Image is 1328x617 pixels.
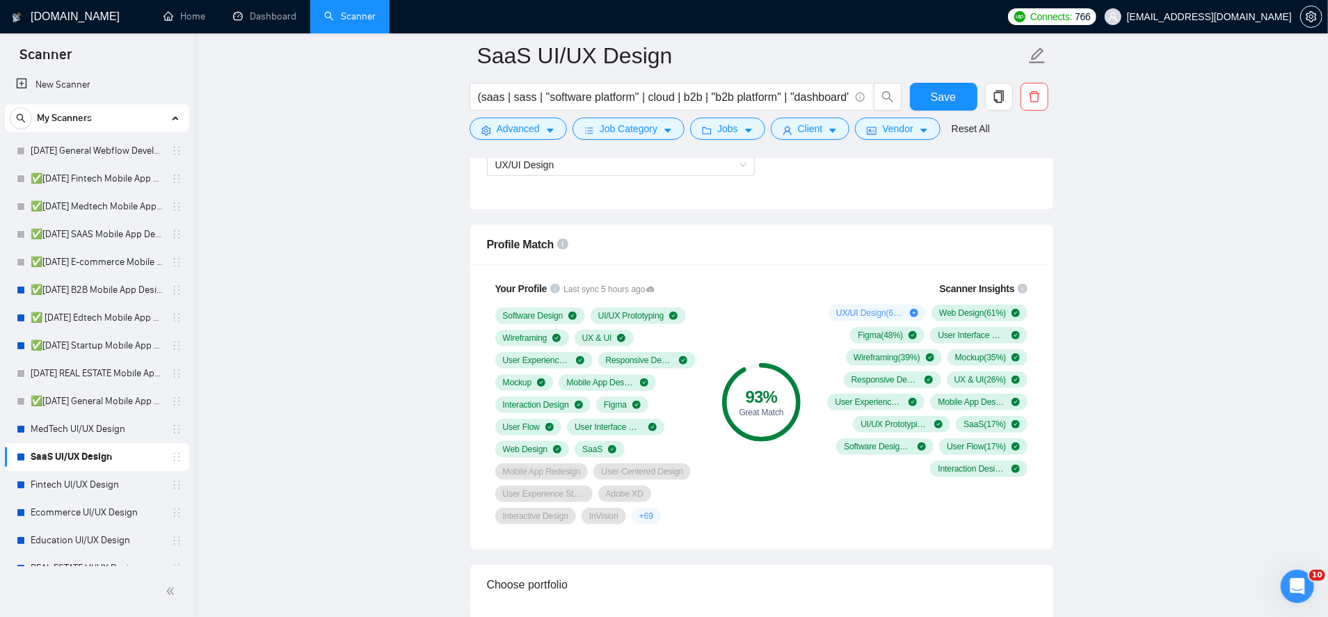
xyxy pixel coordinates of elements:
span: InVision [589,511,618,522]
span: search [874,90,901,103]
span: holder [171,229,182,240]
a: Ecommerce UI/UX Design [31,499,163,527]
span: User Experience Design [503,355,571,366]
span: holder [171,145,182,157]
span: holder [171,451,182,463]
li: New Scanner [5,71,189,99]
span: plus-circle [910,309,918,317]
span: UI/UX Prototyping ( 22 %) [861,419,929,430]
a: SaaS UI/UX Design [31,443,163,471]
span: caret-down [545,125,555,136]
span: User Flow [503,422,540,433]
span: Responsive Design [606,355,674,366]
span: info-circle [1018,284,1027,294]
span: check-circle [568,312,577,320]
span: User Experience Strategy [503,488,585,499]
span: holder [171,173,182,184]
span: User Flow ( 17 %) [947,441,1006,452]
span: Adobe XD [606,488,643,499]
span: check-circle [1011,309,1020,317]
span: holder [171,368,182,379]
span: Responsive Design ( 30 %) [851,374,920,385]
span: Web Design [503,444,548,455]
iframe: Intercom live chat [1281,570,1314,603]
span: check-circle [640,378,648,387]
span: holder [171,201,182,212]
span: holder [171,257,182,268]
a: ✅[DATE] B2B Mobile App Design [31,276,163,304]
span: Scanner Insights [939,284,1014,294]
span: bars [584,125,594,136]
a: New Scanner [16,71,178,99]
span: 10 [1309,570,1325,581]
span: Your Profile [495,283,547,294]
span: holder [171,479,182,490]
button: search [10,107,32,129]
span: Profile Match [487,239,554,250]
span: Jobs [717,121,738,136]
button: barsJob Categorycaret-down [573,118,685,140]
span: UX/UI Design [495,159,554,170]
button: Save [910,83,977,111]
span: check-circle [1011,331,1020,339]
span: Interaction Design [503,399,569,410]
a: [DATE] REAL ESTATE Mobile App Design [31,360,163,387]
span: Software Design ( 17 %) [844,441,912,452]
span: User-Centered Design [601,466,683,477]
span: User Interface Design ( 48 %) [938,330,1006,341]
a: MedTech UI/UX Design [31,415,163,443]
span: double-left [166,584,179,598]
span: Scanner [8,45,83,74]
span: Connects: [1030,9,1072,24]
span: Wireframing [503,332,547,344]
span: holder [171,424,182,435]
a: ✅[DATE] General Mobile App Design [31,387,163,415]
span: holder [171,340,182,351]
span: UX & UI [582,332,612,344]
span: check-circle [553,445,561,454]
a: ✅[DATE] Startup Mobile App Design [31,332,163,360]
span: idcard [867,125,877,136]
button: delete [1021,83,1048,111]
span: check-circle [648,423,657,431]
button: idcardVendorcaret-down [855,118,940,140]
span: info-circle [557,239,568,250]
span: Mobile App Design [566,377,634,388]
span: Wireframing ( 39 %) [854,352,920,363]
span: check-circle [1011,420,1020,428]
span: Mobile App Design ( 22 %) [938,396,1006,408]
a: homeHome [163,10,205,22]
span: delete [1021,90,1048,103]
span: holder [171,312,182,323]
button: folderJobscaret-down [690,118,765,140]
div: Choose portfolio [487,565,1037,604]
span: holder [171,507,182,518]
span: check-circle [552,334,561,342]
span: Software Design [503,310,563,321]
span: Vendor [882,121,913,136]
span: setting [1301,11,1322,22]
button: setting [1300,6,1322,28]
span: holder [171,535,182,546]
span: check-circle [1011,398,1020,406]
span: check-circle [918,442,926,451]
span: caret-down [919,125,929,136]
span: search [10,113,31,123]
div: Great Match [722,408,801,417]
span: check-circle [669,312,678,320]
span: user [783,125,792,136]
span: info-circle [856,93,865,102]
span: My Scanners [37,104,92,132]
span: setting [481,125,491,136]
span: holder [171,396,182,407]
span: Client [798,121,823,136]
span: check-circle [925,376,933,384]
a: setting [1300,11,1322,22]
span: check-circle [926,353,934,362]
span: Mockup [503,377,532,388]
input: Scanner name... [477,38,1025,73]
a: ✅[DATE] SAAS Mobile App Design [31,221,163,248]
span: check-circle [1011,353,1020,362]
span: + 69 [639,511,653,522]
span: caret-down [828,125,838,136]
